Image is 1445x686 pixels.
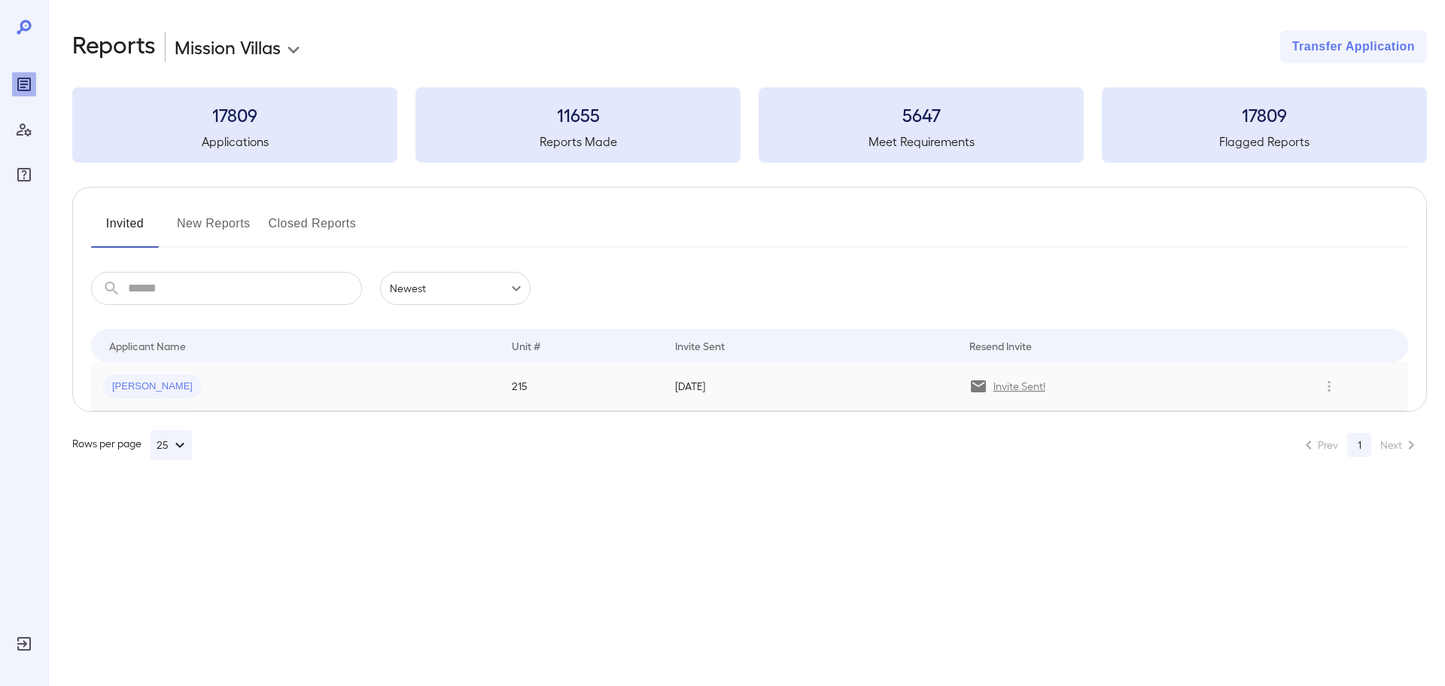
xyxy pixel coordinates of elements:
button: New Reports [177,212,251,248]
div: Unit # [512,337,540,355]
button: Invited [91,212,159,248]
button: Closed Reports [269,212,357,248]
div: Rows per page [72,430,192,460]
summary: 17809Applications11655Reports Made5647Meet Requirements17809Flagged Reports [72,87,1427,163]
h5: Applications [72,133,397,151]
td: 215 [500,362,663,411]
p: Invite Sent! [993,379,1045,394]
h3: 17809 [1102,102,1427,127]
h3: 11655 [415,102,741,127]
h2: Reports [72,30,156,63]
h5: Reports Made [415,133,741,151]
div: Manage Users [12,117,36,142]
div: Reports [12,72,36,96]
h5: Meet Requirements [759,133,1084,151]
button: page 1 [1347,433,1371,457]
div: Invite Sent [675,337,725,355]
p: Mission Villas [175,35,281,59]
button: 25 [151,430,192,460]
button: Row Actions [1317,374,1341,398]
span: [PERSON_NAME] [103,380,202,394]
h3: 5647 [759,102,1084,127]
div: FAQ [12,163,36,187]
div: Newest [380,272,531,305]
div: Resend Invite [969,337,1032,355]
button: Transfer Application [1280,30,1427,63]
h5: Flagged Reports [1102,133,1427,151]
div: Applicant Name [109,337,186,355]
h3: 17809 [72,102,397,127]
td: [DATE] [663,362,957,411]
div: Log Out [12,632,36,656]
nav: pagination navigation [1293,433,1427,457]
